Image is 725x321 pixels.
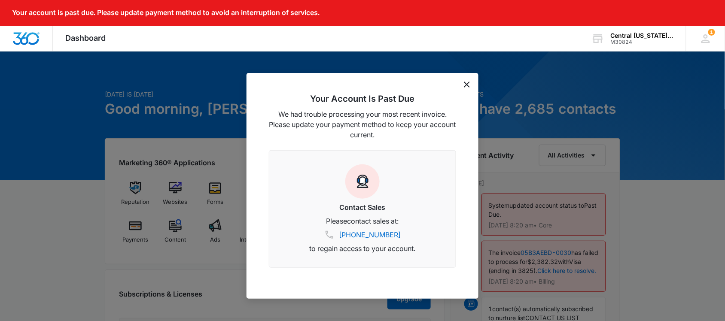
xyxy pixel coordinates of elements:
[611,32,673,39] div: account name
[280,216,445,254] p: Please contact sales at: to regain access to your account.
[269,109,456,140] p: We had trouble processing your most recent invoice. Please update your payment method to keep you...
[269,94,456,104] h2: Your Account Is Past Due
[339,230,401,240] a: [PHONE_NUMBER]
[611,39,673,45] div: account id
[53,26,119,51] div: Dashboard
[12,9,320,17] p: Your account is past due. Please update payment method to avoid an interruption of services.
[66,33,106,42] span: Dashboard
[464,82,470,88] button: dismiss this dialog
[708,29,715,36] div: notifications count
[686,26,725,51] div: notifications count
[280,202,445,212] h3: Contact Sales
[708,29,715,36] span: 1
